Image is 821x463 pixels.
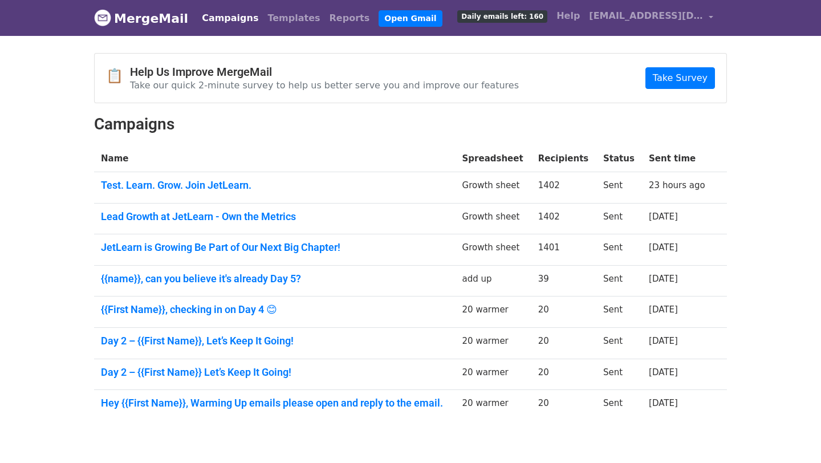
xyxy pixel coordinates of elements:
th: Recipients [531,145,596,172]
td: 1402 [531,203,596,234]
a: 23 hours ago [649,180,705,190]
a: Reports [325,7,375,30]
a: Day 2 – {{First Name}}, Let’s Keep It Going! [101,335,449,347]
a: [DATE] [649,398,678,408]
a: [DATE] [649,212,678,222]
span: [EMAIL_ADDRESS][DOMAIN_NAME] [589,9,703,23]
a: MergeMail [94,6,188,30]
td: 1402 [531,172,596,204]
span: Daily emails left: 160 [457,10,547,23]
td: Growth sheet [456,203,531,234]
iframe: Chat Widget [764,408,821,463]
td: 20 warmer [456,359,531,390]
td: Sent [596,234,642,266]
td: Sent [596,359,642,390]
td: 20 warmer [456,328,531,359]
a: Campaigns [197,7,263,30]
a: [DATE] [649,242,678,253]
a: {{name}}, can you believe it's already Day 5? [101,273,449,285]
td: 20 [531,297,596,328]
img: MergeMail logo [94,9,111,26]
td: add up [456,265,531,297]
p: Take our quick 2-minute survey to help us better serve you and improve our features [130,79,519,91]
span: 📋 [106,68,130,84]
a: Daily emails left: 160 [453,5,552,27]
th: Status [596,145,642,172]
td: 20 [531,390,596,421]
a: [DATE] [649,274,678,284]
td: 20 warmer [456,297,531,328]
td: Sent [596,265,642,297]
a: Test. Learn. Grow. Join JetLearn. [101,179,449,192]
a: [DATE] [649,336,678,346]
a: Take Survey [645,67,715,89]
th: Spreadsheet [456,145,531,172]
a: Lead Growth at JetLearn - Own the Metrics [101,210,449,223]
td: 20 warmer [456,390,531,421]
a: Day 2 – {{First Name}} Let’s Keep It Going! [101,366,449,379]
td: 1401 [531,234,596,266]
a: Hey {{First Name}}, Warming Up emails please open and reply to the email. [101,397,449,409]
td: Sent [596,328,642,359]
a: JetLearn is Growing Be Part of Our Next Big Chapter! [101,241,449,254]
a: Templates [263,7,324,30]
td: 20 [531,359,596,390]
td: 39 [531,265,596,297]
td: Sent [596,203,642,234]
a: Open Gmail [379,10,442,27]
td: Sent [596,172,642,204]
td: Sent [596,390,642,421]
td: Growth sheet [456,234,531,266]
a: {{First Name}}, checking in on Day 4 😊 [101,303,449,316]
h2: Campaigns [94,115,727,134]
th: Name [94,145,456,172]
td: Sent [596,297,642,328]
td: Growth sheet [456,172,531,204]
a: Help [552,5,584,27]
a: [EMAIL_ADDRESS][DOMAIN_NAME] [584,5,718,31]
th: Sent time [642,145,713,172]
td: 20 [531,328,596,359]
a: [DATE] [649,304,678,315]
a: [DATE] [649,367,678,377]
h4: Help Us Improve MergeMail [130,65,519,79]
